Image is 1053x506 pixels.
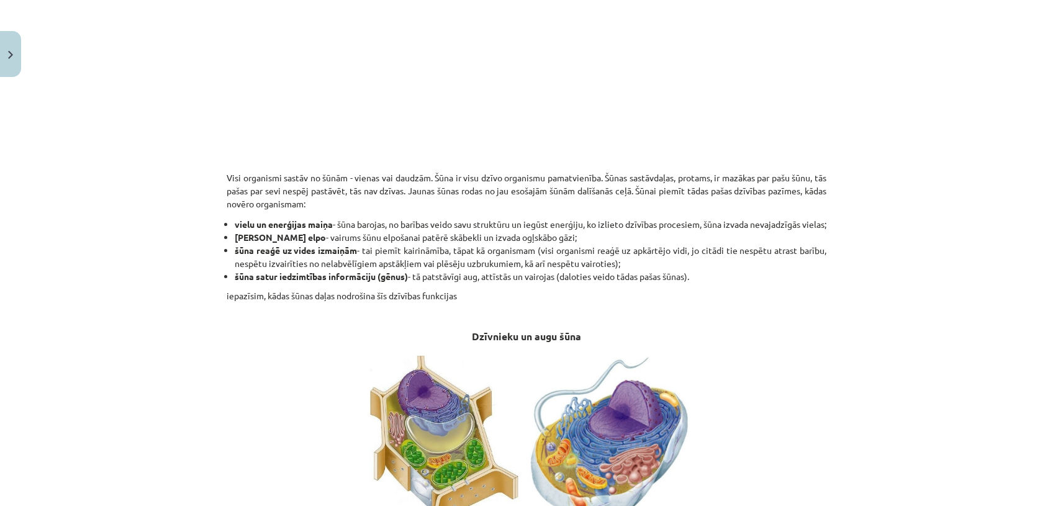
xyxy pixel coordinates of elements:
li: - tai piemīt kairināmība, tāpat kā organismam (visi organismi reaģē uz apkārtējo vidi, jo citādi ... [235,244,826,270]
li: - tā patstāvīgi aug, attīstās un vairojas (daloties veido tādas pašas šūnas). [235,270,826,283]
img: icon-close-lesson-0947bae3869378f0d4975bcd49f059093ad1ed9edebbc8119c70593378902aed.svg [8,51,13,59]
strong: šūna reaģē uz vides izmaiņām [235,245,357,256]
li: - vairums šūnu elpošanai patērē skābekli un izvada ogļskābo gāzi; [235,231,826,244]
strong: [PERSON_NAME] elpo [235,232,326,243]
strong: vielu un enerģijas maiņa [235,219,333,230]
li: - šūna barojas, no barības veido savu struktūru un iegūst enerģiju, ko izlieto dzīvības procesiem... [235,218,826,231]
p: Visi organismi sastāv no šūnām - vienas vai daudzām. Šūna ir visu dzīvo organismu pamatvienība. Š... [227,158,826,210]
p: iepazīsim, kādas šūnas daļas nodrošina šīs dzīvības funkcijas [227,289,826,302]
strong: Dzīvnieku un augu šūna [472,330,581,343]
strong: šūna satur iedzimtības informāciju (gēnus) [235,271,408,282]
